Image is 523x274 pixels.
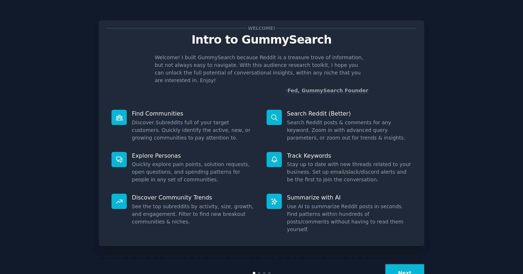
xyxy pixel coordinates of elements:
[132,203,256,226] dd: See the top subreddits by activity, size, growth, and engagement. Filter to find new breakout com...
[132,152,256,160] p: Explore Personas
[106,33,417,46] p: Intro to GummySearch
[287,152,411,160] p: Track Keywords
[287,203,411,233] dd: Use AI to summarize Reddit posts in seconds. Find patterns within hundreds of posts/comments with...
[287,119,411,142] dd: Search Reddit posts & comments for any keyword. Zoom in with advanced query parameters, or zoom o...
[132,161,256,184] dd: Quickly explore pain points, solution requests, open questions, and spending patterns for people ...
[247,24,276,32] span: Welcome!
[287,110,411,117] p: Search Reddit (Better)
[287,161,411,184] dd: Stay up to date with new threads related to your business. Set up email/slack/discord alerts and ...
[132,194,256,201] p: Discover Community Trends
[287,194,411,201] p: Summarize with AI
[287,88,368,94] a: Fed, GummySearch Founder
[132,110,256,117] p: Find Communities
[155,54,368,84] p: Welcome! I built GummySearch because Reddit is a treasure trove of information, but not always ea...
[132,119,256,142] dd: Discover Subreddits full of your target customers. Quickly identify the active, new, or growing c...
[285,87,368,94] div: -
